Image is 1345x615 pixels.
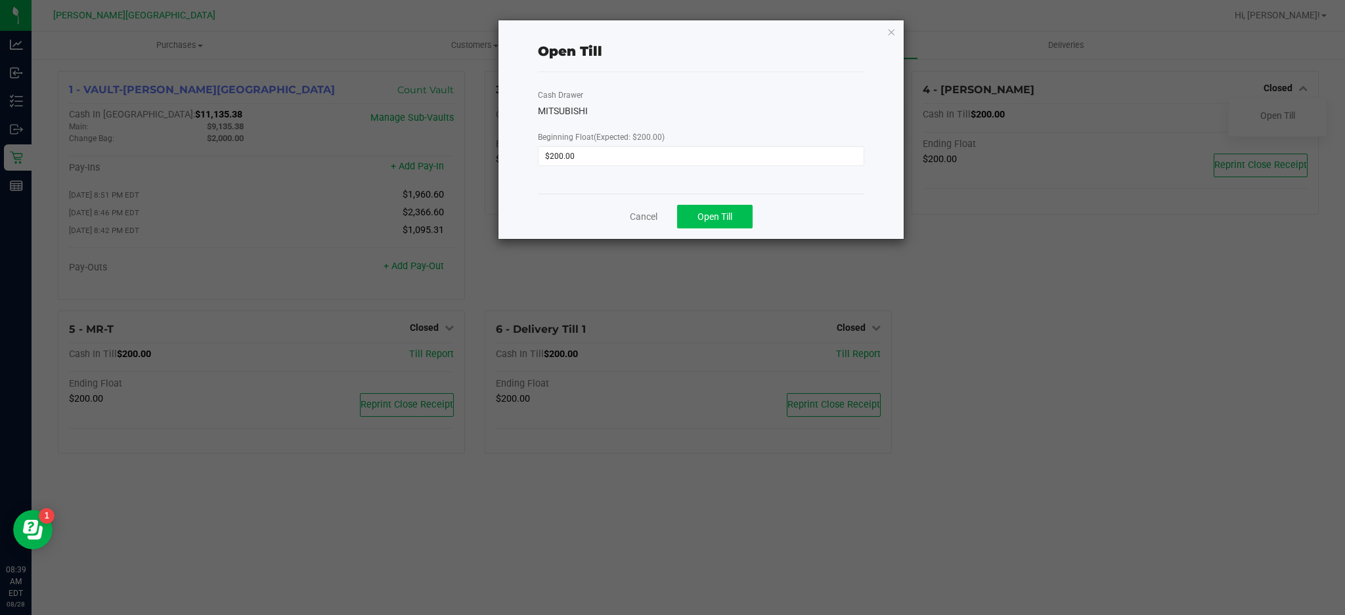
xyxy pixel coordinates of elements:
[538,89,583,101] label: Cash Drawer
[13,510,53,549] iframe: Resource center
[594,133,665,142] span: (Expected: $200.00)
[677,205,753,228] button: Open Till
[538,133,665,142] span: Beginning Float
[630,210,657,224] a: Cancel
[538,41,602,61] div: Open Till
[538,104,864,118] div: MITSUBISHI
[697,211,732,222] span: Open Till
[39,508,55,524] iframe: Resource center unread badge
